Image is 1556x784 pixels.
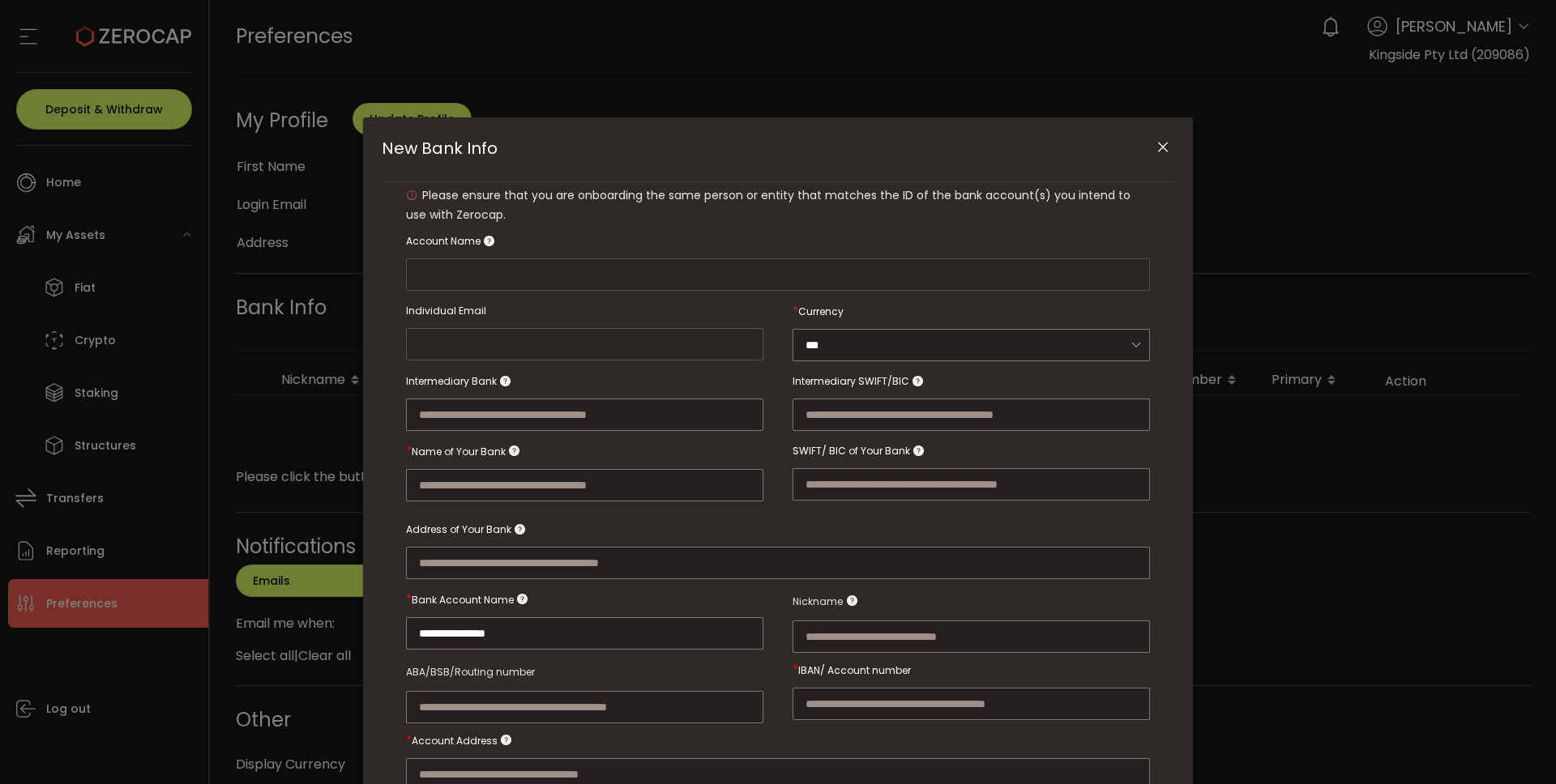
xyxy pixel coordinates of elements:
span: ABA/BSB/Routing number [406,665,535,679]
iframe: Chat Widget [1363,609,1556,784]
span: Please ensure that you are onboarding the same person or entity that matches the ID of the bank a... [406,187,1131,223]
span: Nickname [793,592,843,611]
button: Close [1148,134,1177,162]
span: New Bank Info [382,137,498,160]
